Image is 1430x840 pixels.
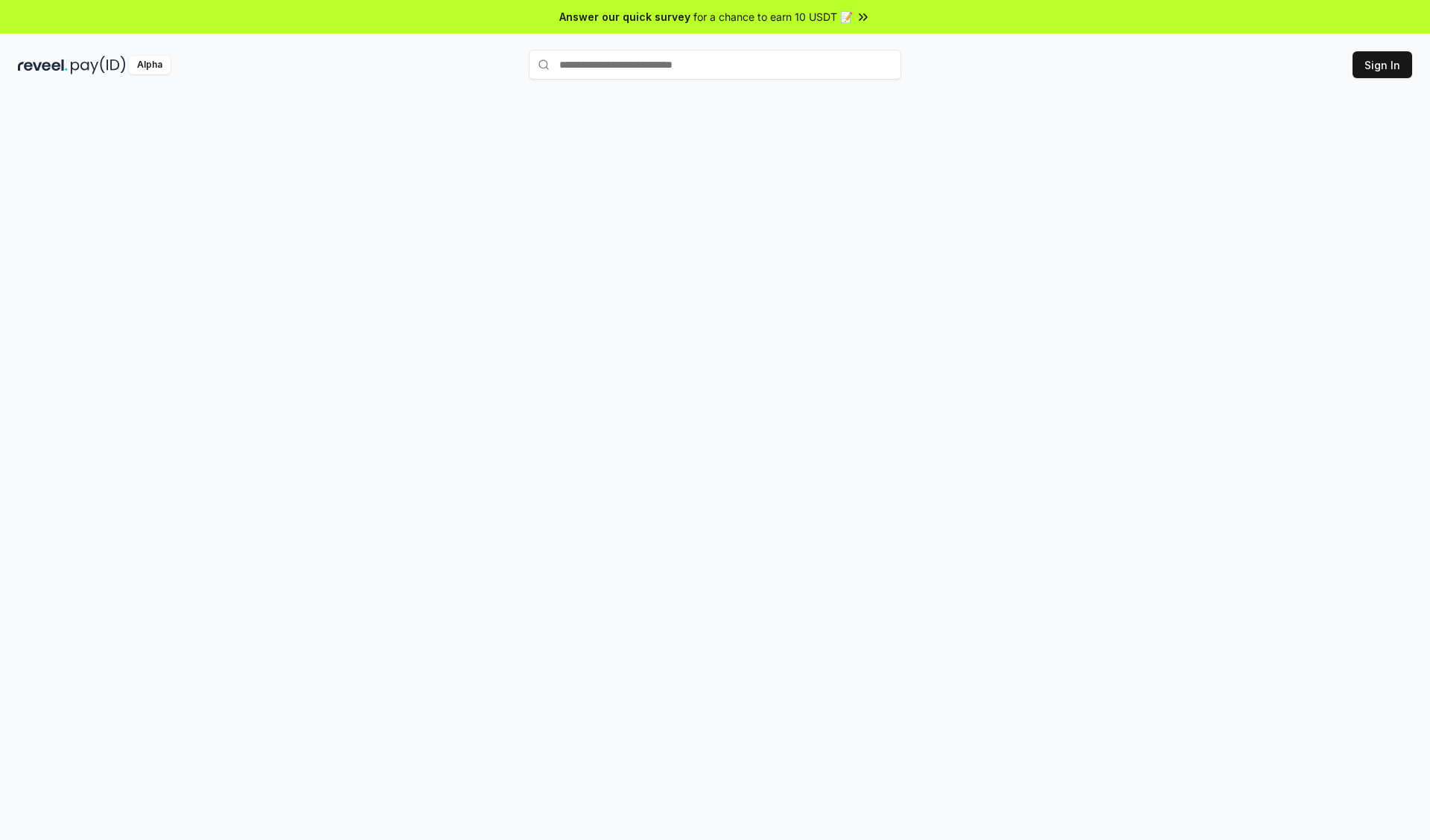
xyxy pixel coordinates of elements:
img: pay_id [71,56,126,74]
div: Alpha [129,56,171,74]
span: Answer our quick survey [559,9,690,25]
img: reveel_dark [18,56,68,74]
span: for a chance to earn 10 USDT 📝 [693,9,853,25]
button: Sign In [1353,51,1412,78]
